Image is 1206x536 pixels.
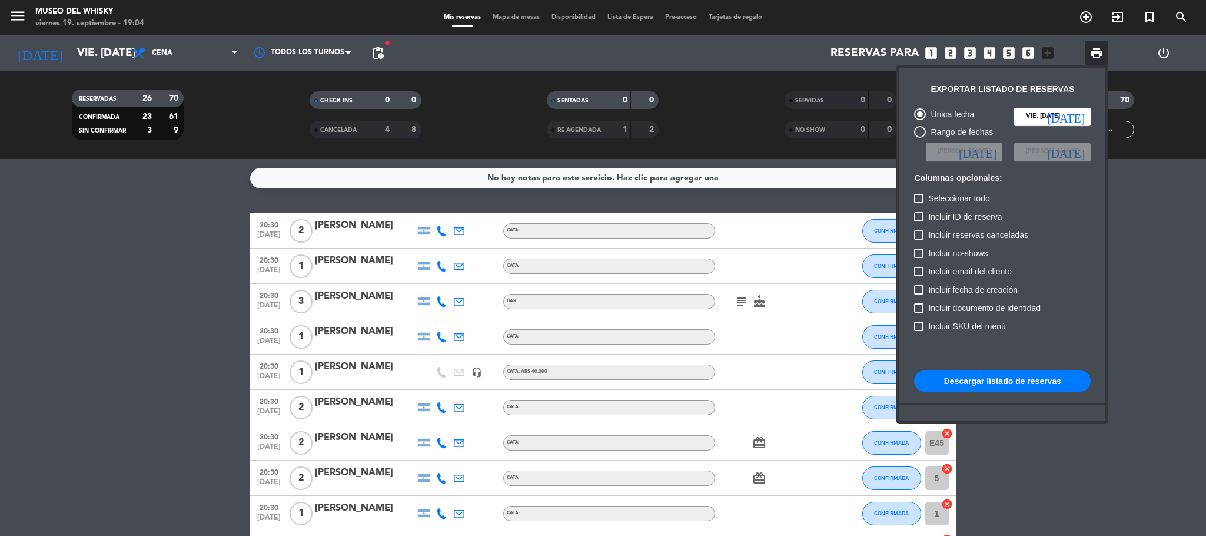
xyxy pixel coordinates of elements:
[928,264,1012,279] span: Incluir email del cliente
[914,173,1091,183] h6: Columnas opcionales:
[928,210,1002,224] span: Incluir ID de reserva
[938,147,991,157] span: [PERSON_NAME]
[959,146,996,158] i: [DATE]
[914,370,1091,392] button: Descargar listado de reservas
[928,283,1018,297] span: Incluir fecha de creación
[1047,146,1085,158] i: [DATE]
[928,301,1041,315] span: Incluir documento de identidad
[1089,46,1104,60] span: print
[1047,111,1085,123] i: [DATE]
[928,319,1006,333] span: Incluir SKU del menú
[931,82,1074,96] div: Exportar listado de reservas
[928,246,988,260] span: Incluir no-shows
[926,125,993,139] div: Rango de fechas
[928,228,1028,242] span: Incluir reservas canceladas
[926,108,974,121] div: Única fecha
[1026,147,1079,157] span: [PERSON_NAME]
[928,191,989,206] span: Seleccionar todo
